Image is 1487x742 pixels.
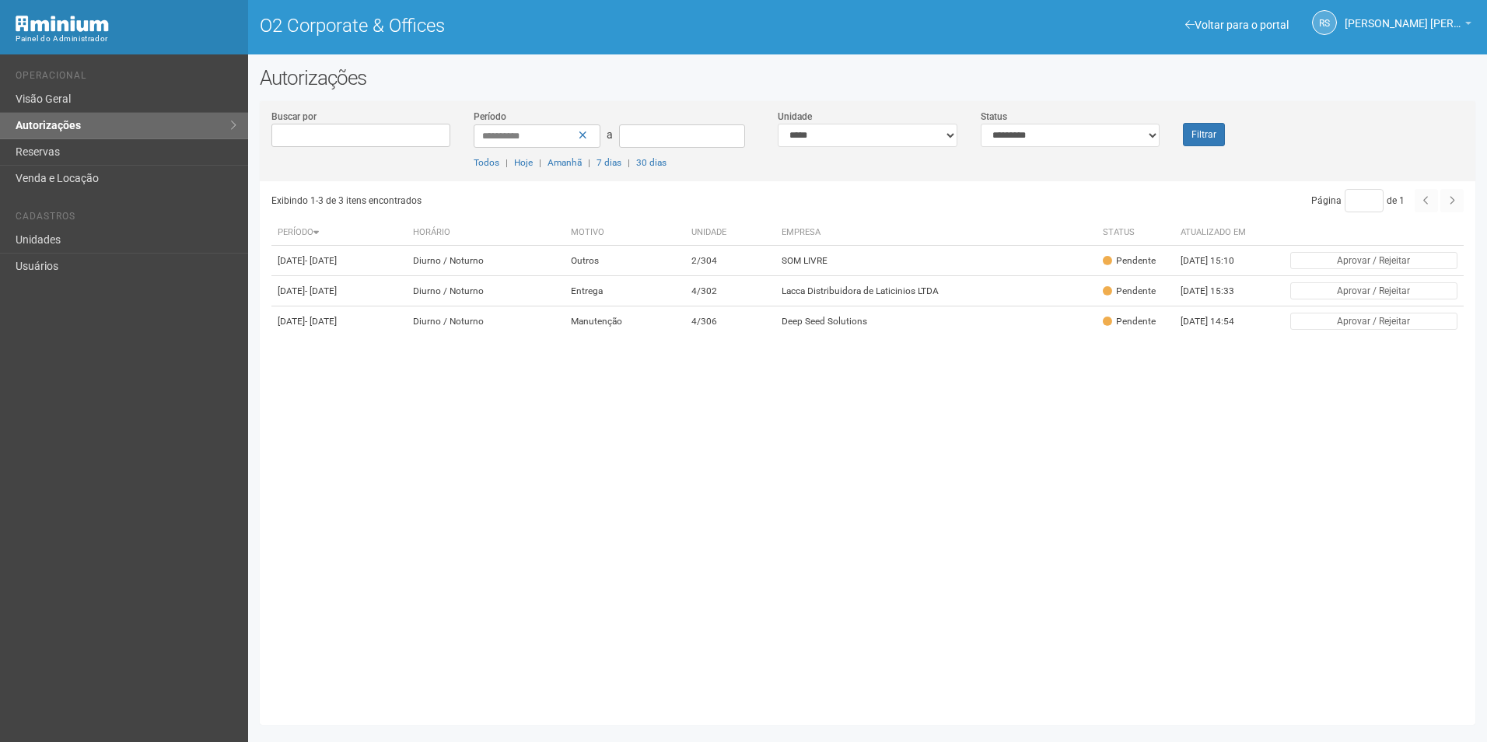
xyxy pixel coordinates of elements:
[1097,220,1174,246] th: Status
[565,306,685,337] td: Manutenção
[1103,254,1156,268] div: Pendente
[16,70,236,86] li: Operacional
[565,246,685,276] td: Outros
[1174,220,1260,246] th: Atualizado em
[305,285,337,296] span: - [DATE]
[407,306,565,337] td: Diurno / Noturno
[778,110,812,124] label: Unidade
[685,276,775,306] td: 4/302
[407,220,565,246] th: Horário
[1174,246,1260,276] td: [DATE] 15:10
[775,276,1097,306] td: Lacca Distribuidora de Laticinios LTDA
[16,32,236,46] div: Painel do Administrador
[1103,315,1156,328] div: Pendente
[1290,313,1457,330] button: Aprovar / Rejeitar
[1174,306,1260,337] td: [DATE] 14:54
[1290,252,1457,269] button: Aprovar / Rejeitar
[565,276,685,306] td: Entrega
[548,157,582,168] a: Amanhã
[305,255,337,266] span: - [DATE]
[628,157,630,168] span: |
[474,110,506,124] label: Período
[407,246,565,276] td: Diurno / Noturno
[981,110,1007,124] label: Status
[775,220,1097,246] th: Empresa
[1290,282,1457,299] button: Aprovar / Rejeitar
[16,16,109,32] img: Minium
[539,157,541,168] span: |
[1185,19,1289,31] a: Voltar para o portal
[271,306,407,337] td: [DATE]
[1345,19,1471,32] a: [PERSON_NAME] [PERSON_NAME]
[1345,2,1461,30] span: Rayssa Soares Ribeiro
[407,276,565,306] td: Diurno / Noturno
[607,128,613,141] span: a
[588,157,590,168] span: |
[271,246,407,276] td: [DATE]
[1183,123,1225,146] button: Filtrar
[775,246,1097,276] td: SOM LIVRE
[271,276,407,306] td: [DATE]
[506,157,508,168] span: |
[685,220,775,246] th: Unidade
[514,157,533,168] a: Hoje
[16,211,236,227] li: Cadastros
[685,246,775,276] td: 2/304
[260,16,856,36] h1: O2 Corporate & Offices
[474,157,499,168] a: Todos
[597,157,621,168] a: 7 dias
[1103,285,1156,298] div: Pendente
[565,220,685,246] th: Motivo
[685,306,775,337] td: 4/306
[271,189,862,212] div: Exibindo 1-3 de 3 itens encontrados
[636,157,667,168] a: 30 dias
[271,220,407,246] th: Período
[1311,195,1405,206] span: Página de 1
[775,306,1097,337] td: Deep Seed Solutions
[260,66,1475,89] h2: Autorizações
[305,316,337,327] span: - [DATE]
[1174,276,1260,306] td: [DATE] 15:33
[1312,10,1337,35] a: RS
[271,110,317,124] label: Buscar por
